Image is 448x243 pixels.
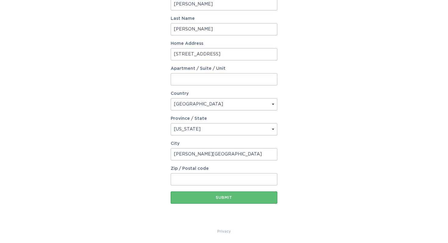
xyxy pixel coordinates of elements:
button: Submit [171,191,277,204]
label: Last Name [171,16,277,21]
div: Submit [174,196,274,199]
label: Zip / Postal code [171,166,277,171]
label: Country [171,91,189,96]
label: Apartment / Suite / Unit [171,66,277,71]
label: City [171,141,277,146]
label: Province / State [171,116,207,121]
label: Home Address [171,41,277,46]
a: Privacy Policy & Terms of Use [217,228,231,235]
